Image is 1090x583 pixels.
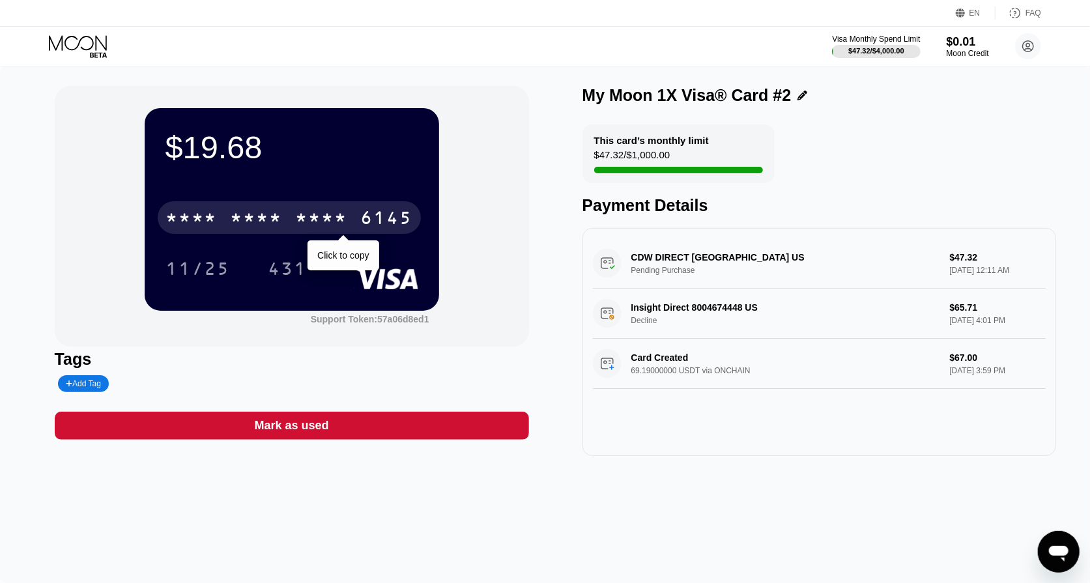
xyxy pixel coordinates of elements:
[66,379,101,388] div: Add Tag
[55,412,529,440] div: Mark as used
[996,7,1041,20] div: FAQ
[832,35,920,44] div: Visa Monthly Spend Limit
[848,47,904,55] div: $47.32 / $4,000.00
[947,35,989,58] div: $0.01Moon Credit
[55,350,529,369] div: Tags
[165,260,231,281] div: 11/25
[268,260,308,281] div: 431
[582,196,1057,215] div: Payment Details
[259,252,317,285] div: 431
[956,7,996,20] div: EN
[311,314,429,324] div: Support Token: 57a06d8ed1
[594,149,670,167] div: $47.32 / $1,000.00
[361,209,413,230] div: 6145
[947,49,989,58] div: Moon Credit
[1025,8,1041,18] div: FAQ
[832,35,920,58] div: Visa Monthly Spend Limit$47.32/$4,000.00
[594,135,709,146] div: This card’s monthly limit
[969,8,981,18] div: EN
[582,86,792,105] div: My Moon 1X Visa® Card #2
[156,252,240,285] div: 11/25
[255,418,329,433] div: Mark as used
[311,314,429,324] div: Support Token:57a06d8ed1
[58,375,109,392] div: Add Tag
[1038,531,1080,573] iframe: Button to launch messaging window
[165,129,418,165] div: $19.68
[947,35,989,49] div: $0.01
[317,250,369,261] div: Click to copy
